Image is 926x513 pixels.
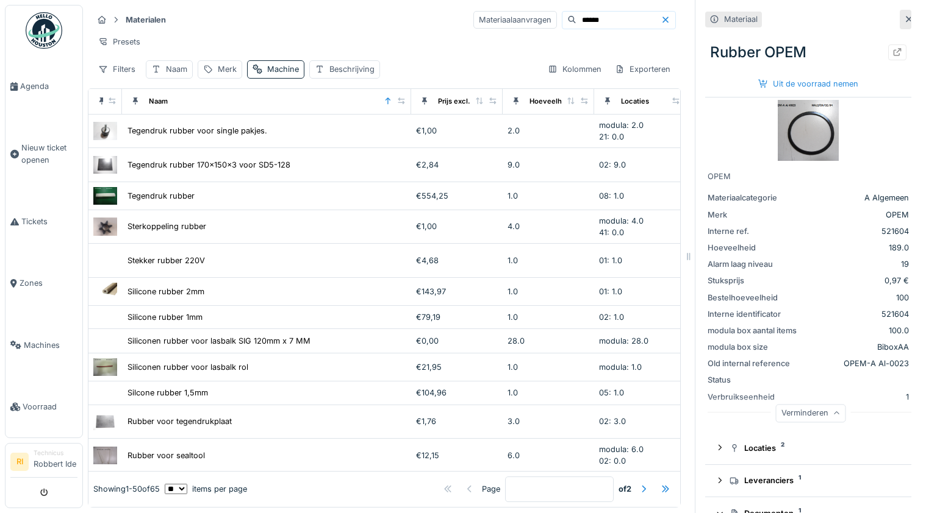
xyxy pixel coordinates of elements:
[24,339,77,351] span: Machines
[93,358,117,376] img: Siliconen rubber voor lasbalk rol
[599,363,642,372] span: modula: 1.0
[599,160,626,169] span: 02: 9.0
[529,96,572,107] div: Hoeveelheid
[804,225,909,237] div: 521604
[10,448,77,478] a: RI TechnicusRobbert Ide
[93,484,160,495] div: Showing 1 - 50 of 65
[710,437,906,459] summary: Locaties2
[705,37,911,68] div: Rubber OPEM
[708,225,799,237] div: Interne ref.
[20,277,77,289] span: Zones
[329,63,375,75] div: Beschrijving
[844,358,909,369] div: OPEM-A Al-0023
[730,475,897,486] div: Leveranciers
[710,470,906,492] summary: Leveranciers1
[508,416,589,427] div: 3.0
[5,376,82,437] a: Voorraad
[5,314,82,376] a: Machines
[5,55,82,117] a: Agenda
[218,63,237,75] div: Merk
[804,292,909,303] div: 100
[804,192,909,203] div: A Algemeen
[508,286,589,297] div: 1.0
[5,191,82,252] a: Tickets
[26,12,62,49] img: Badge_color-CXgf-gQk.svg
[778,100,839,161] img: Rubber OPEM
[416,361,498,373] div: €21,95
[906,391,909,403] div: 1
[508,450,589,461] div: 6.0
[93,218,117,235] img: Sterkoppeling rubber
[416,221,498,232] div: €1,00
[127,335,310,347] div: Siliconen rubber voor lasbalk SIG 120mm x 7 MM
[21,142,77,165] span: Nieuw ticket openen
[599,445,644,454] span: modula: 6.0
[127,190,195,202] div: Tegendruk rubber
[708,242,799,253] div: Hoeveelheid
[149,96,168,107] div: Naam
[127,311,203,323] div: Silicone rubber 1mm
[804,258,909,270] div: 19
[438,96,484,107] div: Prijs excl. btw
[508,190,589,202] div: 1.0
[599,388,624,397] span: 05: 1.0
[599,121,644,130] span: modula: 2.0
[127,286,204,297] div: Silicone rubber 2mm
[708,192,799,203] div: Materiaalcategorie
[127,416,232,427] div: Rubber voor tegendrukplaat
[23,401,77,412] span: Voorraad
[127,125,267,136] div: Tegendruk rubber voor single pakjes.
[708,171,909,182] div: OPEM
[804,242,909,253] div: 189.0
[708,292,799,303] div: Bestelhoeveelheid
[621,96,649,107] div: Locaties
[34,448,77,458] div: Technicus
[804,209,909,221] div: OPEM
[599,216,644,225] span: modula: 4.0
[127,159,290,171] div: Tegendruk rubber 170x150x3 voor SD5-128
[508,221,589,232] div: 4.0
[416,125,498,136] div: €1,00
[730,442,897,454] div: Locaties
[599,336,648,345] span: modula: 28.0
[599,256,622,265] span: 01: 1.0
[708,325,799,336] div: modula box aantal items
[804,275,909,286] div: 0,97 €
[416,335,498,347] div: €0,00
[708,209,799,221] div: Merk
[599,456,626,465] span: 02: 0.0
[508,387,589,398] div: 1.0
[708,341,799,353] div: modula box size
[708,308,799,320] div: Interne identificator
[416,387,498,398] div: €104,96
[127,450,205,461] div: Rubber voor sealtool
[753,76,863,92] div: Uit de voorraad nemen
[5,117,82,191] a: Nieuw ticket openen
[508,159,589,171] div: 9.0
[599,313,624,322] span: 02: 1.0
[127,255,205,266] div: Stekker rubber 220V
[599,191,624,200] span: 08: 1.0
[804,308,909,320] div: 521604
[877,341,909,353] div: BiboxAA
[93,283,117,300] img: Silicone rubber 2mm
[619,484,631,495] strong: of 2
[416,450,498,461] div: €12,15
[165,484,247,495] div: items per page
[93,122,117,140] img: Tegendruk rubber voor single pakjes.
[20,80,77,92] span: Agenda
[93,187,117,205] img: Tegendruk rubber
[599,287,622,296] span: 01: 1.0
[508,361,589,373] div: 1.0
[93,412,117,430] img: Rubber voor tegendrukplaat
[34,448,77,475] li: Robbert Ide
[127,221,206,232] div: Sterkoppeling rubber
[93,447,117,464] img: Rubber voor sealtool
[708,275,799,286] div: Stuksprijs
[724,13,758,25] div: Materiaal
[508,311,589,323] div: 1.0
[21,216,77,227] span: Tickets
[508,125,589,136] div: 2.0
[416,159,498,171] div: €2,84
[121,14,171,26] strong: Materialen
